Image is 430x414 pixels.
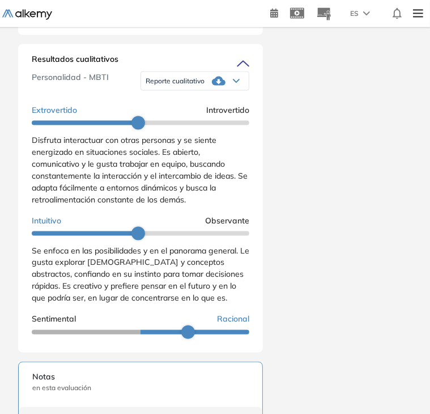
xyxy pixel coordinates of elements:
img: arrow [363,11,370,16]
span: en esta evaluación [32,383,249,394]
span: Introvertido [206,104,249,116]
span: Observante [205,215,249,227]
span: Extrovertido [32,104,77,116]
span: Sentimental [32,314,76,326]
span: Racional [217,314,249,326]
span: Disfruta interactuar con otras personas y se siente energizado en situaciones sociales. Es abiert... [32,135,248,205]
img: Menu [408,2,428,25]
img: Logo [2,10,52,20]
span: Resultados cualitativos [32,53,118,71]
span: ES [350,9,359,19]
span: Reporte cualitativo [146,77,205,86]
span: Intuitivo [32,215,61,227]
span: Personalidad - MBTI [32,71,109,91]
span: Se enfoca en las posibilidades y en el panorama general. Le gusta explorar [DEMOGRAPHIC_DATA] y c... [32,246,249,303]
span: Notas [32,371,249,383]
